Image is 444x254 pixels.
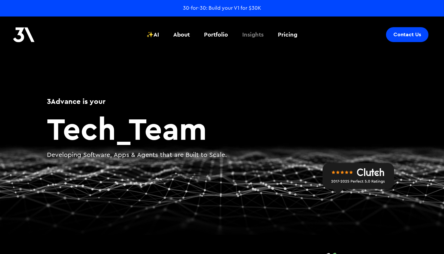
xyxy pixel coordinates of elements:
[47,150,397,160] p: Developing Software, Apps & Agents that are Built to Scale.
[143,23,163,47] a: ✨AI
[386,27,428,42] a: Contact Us
[204,30,228,39] div: Portfolio
[278,30,298,39] div: Pricing
[274,23,302,47] a: Pricing
[200,23,232,47] a: Portfolio
[243,30,264,39] div: Insights
[393,31,421,38] div: Contact Us
[183,5,261,12] a: 30-for-30: Build your V1 for $30K
[47,113,397,144] h2: Team
[116,109,129,148] span: _
[47,109,116,148] span: Tech
[170,23,194,47] a: About
[174,30,190,39] div: About
[147,30,159,39] div: ✨AI
[239,23,268,47] a: Insights
[47,96,397,106] h1: 3Advance is your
